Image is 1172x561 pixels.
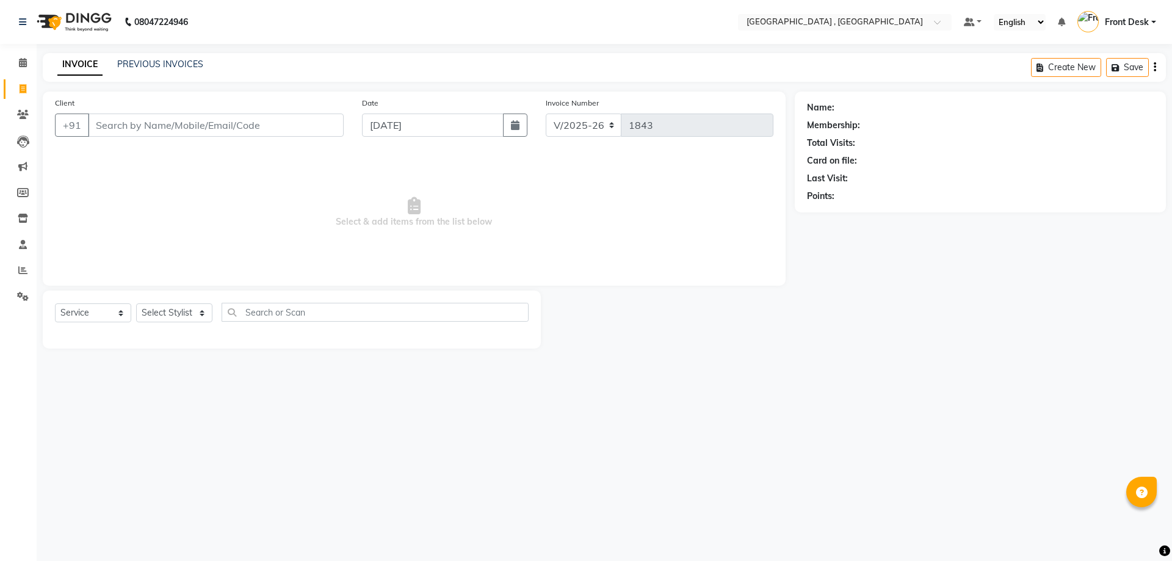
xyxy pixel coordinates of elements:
[55,98,74,109] label: Client
[1077,11,1099,32] img: Front Desk
[807,101,834,114] div: Name:
[807,119,860,132] div: Membership:
[117,59,203,70] a: PREVIOUS INVOICES
[807,154,857,167] div: Card on file:
[222,303,529,322] input: Search or Scan
[134,5,188,39] b: 08047224946
[57,54,103,76] a: INVOICE
[807,137,855,150] div: Total Visits:
[55,151,773,273] span: Select & add items from the list below
[88,114,344,137] input: Search by Name/Mobile/Email/Code
[807,172,848,185] div: Last Visit:
[1105,16,1149,29] span: Front Desk
[807,190,834,203] div: Points:
[1106,58,1149,77] button: Save
[31,5,115,39] img: logo
[1031,58,1101,77] button: Create New
[546,98,599,109] label: Invoice Number
[362,98,378,109] label: Date
[55,114,89,137] button: +91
